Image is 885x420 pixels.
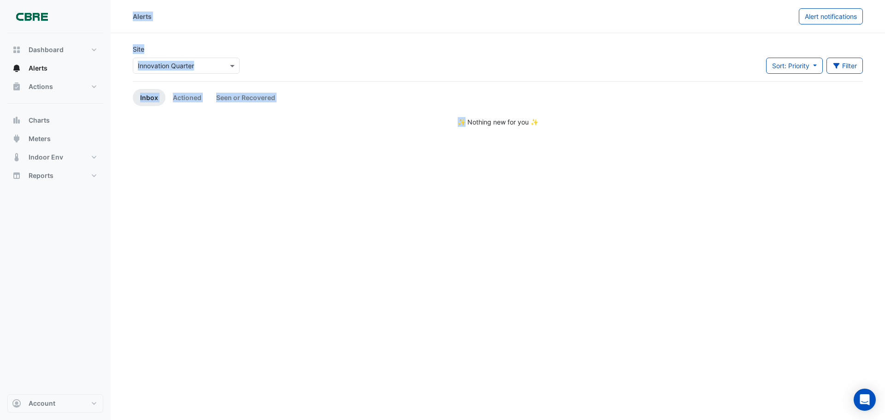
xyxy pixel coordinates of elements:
app-icon: Meters [12,134,21,143]
span: Dashboard [29,45,64,54]
a: Actioned [165,89,209,106]
button: Filter [826,58,863,74]
div: Open Intercom Messenger [854,389,876,411]
span: Sort: Priority [772,62,809,70]
button: Alerts [7,59,103,77]
span: Alerts [29,64,47,73]
a: Inbox [133,89,165,106]
button: Alert notifications [799,8,863,24]
div: ✨ Nothing new for you ✨ [133,117,863,127]
label: Site [133,44,144,54]
div: Alerts [133,12,152,21]
button: Actions [7,77,103,96]
button: Reports [7,166,103,185]
a: Seen or Recovered [209,89,283,106]
app-icon: Reports [12,171,21,180]
span: Account [29,399,55,408]
app-icon: Dashboard [12,45,21,54]
button: Indoor Env [7,148,103,166]
button: Sort: Priority [766,58,823,74]
button: Meters [7,130,103,148]
button: Account [7,394,103,413]
span: Indoor Env [29,153,63,162]
button: Dashboard [7,41,103,59]
span: Reports [29,171,53,180]
button: Charts [7,111,103,130]
span: Meters [29,134,51,143]
app-icon: Actions [12,82,21,91]
app-icon: Alerts [12,64,21,73]
span: Actions [29,82,53,91]
img: Company Logo [11,7,53,26]
app-icon: Charts [12,116,21,125]
span: Alert notifications [805,12,857,20]
span: Charts [29,116,50,125]
app-icon: Indoor Env [12,153,21,162]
